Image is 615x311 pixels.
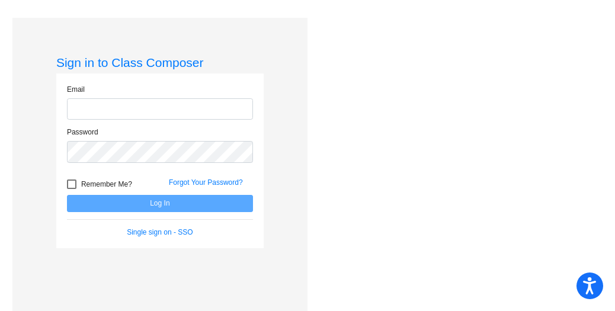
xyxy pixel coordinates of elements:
[81,177,132,191] span: Remember Me?
[67,127,98,137] label: Password
[169,178,243,187] a: Forgot Your Password?
[56,55,264,70] h3: Sign in to Class Composer
[67,84,85,95] label: Email
[127,228,193,236] a: Single sign on - SSO
[67,195,253,212] button: Log In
